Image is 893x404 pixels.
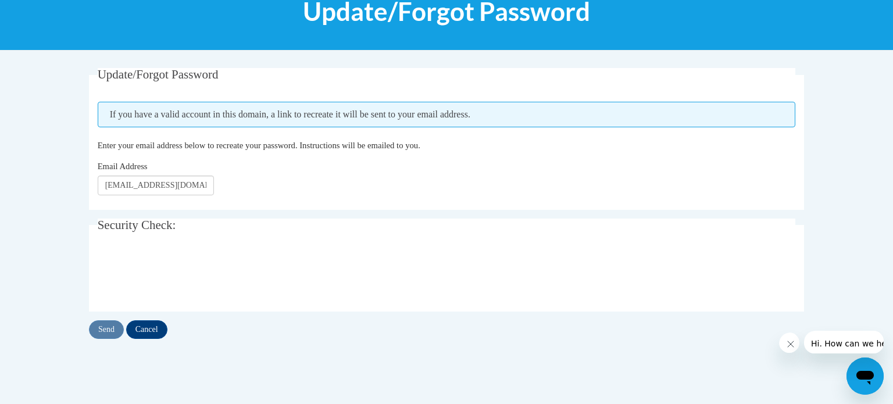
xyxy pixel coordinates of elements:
iframe: Button to launch messaging window [846,357,884,395]
input: Email [98,176,214,195]
span: Email Address [98,162,148,171]
iframe: Close message [779,333,799,353]
span: Enter your email address below to recreate your password. Instructions will be emailed to you. [98,141,420,150]
span: Hi. How can we help? [7,8,94,17]
iframe: Message from company [804,331,884,353]
span: Security Check: [98,218,176,232]
input: Cancel [126,320,167,339]
iframe: reCAPTCHA [98,252,274,297]
span: If you have a valid account in this domain, a link to recreate it will be sent to your email addr... [98,102,796,127]
span: Update/Forgot Password [98,67,219,81]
